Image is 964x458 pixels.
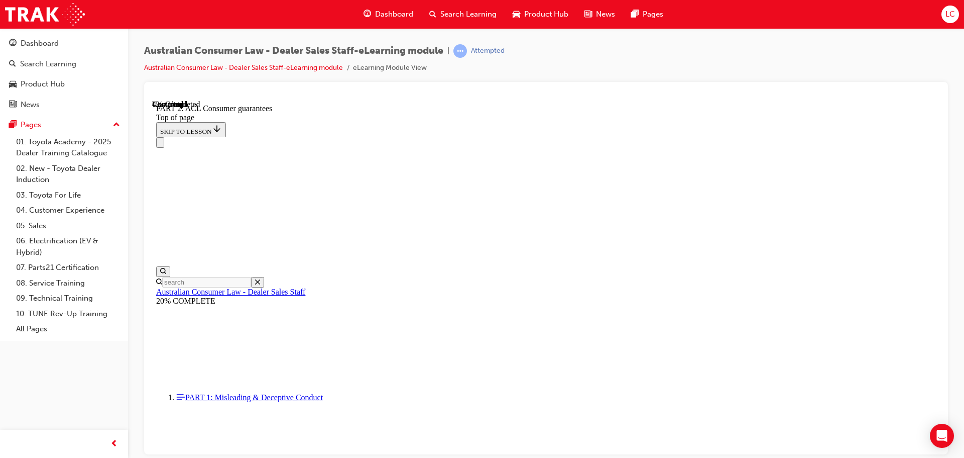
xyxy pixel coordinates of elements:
[12,134,124,161] a: 01. Toyota Academy - 2025 Dealer Training Catalogue
[12,291,124,306] a: 09. Technical Training
[4,188,153,196] a: Australian Consumer Law - Dealer Sales Staff
[4,22,74,37] button: SKIP TO LESSON
[99,177,112,188] button: Close search menu
[4,13,784,22] div: Top of page
[4,34,124,53] a: Dashboard
[110,438,118,450] span: prev-icon
[4,96,124,114] a: News
[524,9,568,20] span: Product Hub
[505,4,576,25] a: car-iconProduct Hub
[21,38,59,49] div: Dashboard
[12,188,124,203] a: 03. Toyota For Life
[429,8,436,21] span: search-icon
[12,306,124,322] a: 10. TUNE Rev-Up Training
[453,44,467,58] span: learningRecordVerb_ATTEMPT-icon
[4,75,124,94] a: Product Hub
[4,55,124,73] a: Search Learning
[4,166,18,177] button: Open search menu
[12,233,124,260] a: 06. Electrification (EV & Hybrid)
[623,4,671,25] a: pages-iconPages
[584,8,592,21] span: news-icon
[20,58,76,70] div: Search Learning
[4,197,784,206] div: 20% COMPLETE
[447,45,449,57] span: |
[440,9,497,20] span: Search Learning
[364,8,371,21] span: guage-icon
[471,46,505,56] div: Attempted
[596,9,615,20] span: News
[375,9,413,20] span: Dashboard
[9,80,17,89] span: car-icon
[9,60,16,69] span: search-icon
[4,37,12,48] button: Close navigation menu
[144,63,343,72] a: Australian Consumer Law - Dealer Sales Staff-eLearning module
[113,119,120,132] span: up-icon
[421,4,505,25] a: search-iconSearch Learning
[5,3,85,26] img: Trak
[12,260,124,276] a: 07. Parts21 Certification
[21,119,41,131] div: Pages
[21,99,40,111] div: News
[12,203,124,218] a: 04. Customer Experience
[4,116,124,134] button: Pages
[12,161,124,188] a: 02. New - Toyota Dealer Induction
[8,28,70,35] span: SKIP TO LESSON
[9,101,17,110] span: news-icon
[12,276,124,291] a: 08. Service Training
[10,177,99,188] input: Search
[941,6,959,23] button: LC
[9,39,17,48] span: guage-icon
[353,62,427,74] li: eLearning Module View
[144,45,443,57] span: Australian Consumer Law - Dealer Sales Staff-eLearning module
[643,9,663,20] span: Pages
[355,4,421,25] a: guage-iconDashboard
[9,121,17,130] span: pages-icon
[4,32,124,116] button: DashboardSearch LearningProduct HubNews
[576,4,623,25] a: news-iconNews
[513,8,520,21] span: car-icon
[945,9,955,20] span: LC
[12,321,124,337] a: All Pages
[21,78,65,90] div: Product Hub
[4,4,784,13] div: PART 2: ACL Consumer guarantees
[12,218,124,234] a: 05. Sales
[631,8,639,21] span: pages-icon
[930,424,954,448] div: Open Intercom Messenger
